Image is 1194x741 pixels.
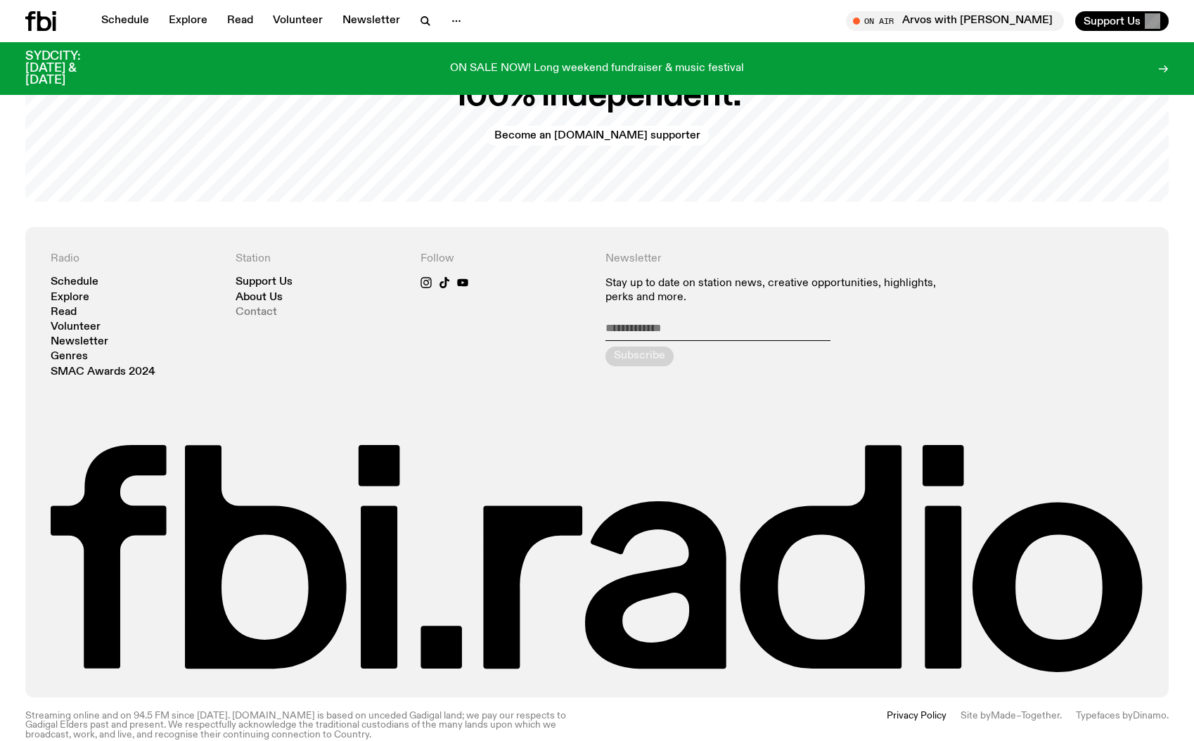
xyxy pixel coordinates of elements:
a: Volunteer [51,322,101,333]
span: Typefaces by [1076,711,1133,721]
p: Stay up to date on station news, creative opportunities, highlights, perks and more. [605,277,958,304]
a: Read [51,307,77,318]
h4: Radio [51,252,219,266]
a: Newsletter [334,11,409,31]
a: Dinamo [1133,711,1167,721]
span: Site by [961,711,991,721]
p: ON SALE NOW! Long weekend fundraiser & music festival [450,63,744,75]
a: About Us [236,292,283,303]
a: Become an [DOMAIN_NAME] supporter [486,126,709,146]
a: Read [219,11,262,31]
h3: SYDCITY: [DATE] & [DATE] [25,51,115,86]
span: Support Us [1084,15,1141,27]
h4: Follow [421,252,589,266]
a: Privacy Policy [887,711,946,740]
a: Support Us [236,277,293,288]
button: Subscribe [605,347,674,366]
a: Schedule [51,277,98,288]
h4: Station [236,252,404,266]
a: SMAC Awards 2024 [51,367,155,378]
a: Contact [236,307,277,318]
button: On AirArvos with [PERSON_NAME] [846,11,1064,31]
a: Explore [160,11,216,31]
button: Support Us [1075,11,1169,31]
h2: 100% independent. [454,80,741,112]
a: Made–Together [991,711,1060,721]
p: Streaming online and on 94.5 FM since [DATE]. [DOMAIN_NAME] is based on unceded Gadigal land; we ... [25,711,589,740]
a: Explore [51,292,89,303]
a: Schedule [93,11,158,31]
span: . [1167,711,1169,721]
a: Newsletter [51,337,108,347]
span: . [1060,711,1062,721]
a: Volunteer [264,11,331,31]
a: Genres [51,352,88,362]
h4: Newsletter [605,252,958,266]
